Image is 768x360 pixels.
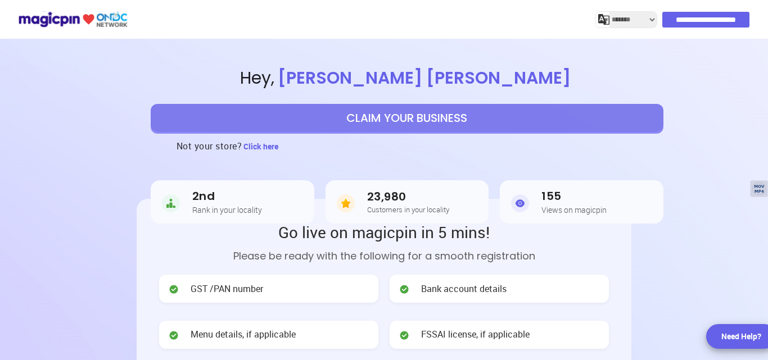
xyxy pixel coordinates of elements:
img: ondc-logo-new-small.8a59708e.svg [18,10,128,29]
img: check [399,330,410,341]
img: Customers [337,192,355,215]
span: Bank account details [421,282,507,295]
img: Views [511,192,529,215]
span: Click here [243,141,278,152]
img: check [168,330,179,341]
h3: 23,980 [367,190,449,203]
span: [PERSON_NAME] [PERSON_NAME] [274,66,574,90]
span: FSSAI license, if applicable [421,328,530,341]
h5: Rank in your locality [192,206,262,214]
span: Menu details, if applicable [191,328,296,341]
h3: 2nd [192,190,262,203]
h3: Not your store? [177,132,242,160]
img: check [168,284,179,295]
h5: Views on magicpin [541,206,607,214]
img: check [399,284,410,295]
h2: Go live on magicpin in 5 mins! [159,221,609,243]
img: Rank [162,192,180,215]
div: Need Help? [721,331,761,342]
span: GST /PAN number [191,282,263,295]
span: Hey , [46,66,768,90]
h5: Customers in your locality [367,206,449,213]
h3: 155 [541,190,607,203]
img: j2MGCQAAAABJRU5ErkJggg== [598,14,609,25]
button: CLAIM YOUR BUSINESS [151,104,663,132]
p: Please be ready with the following for a smooth registration [159,248,609,263]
